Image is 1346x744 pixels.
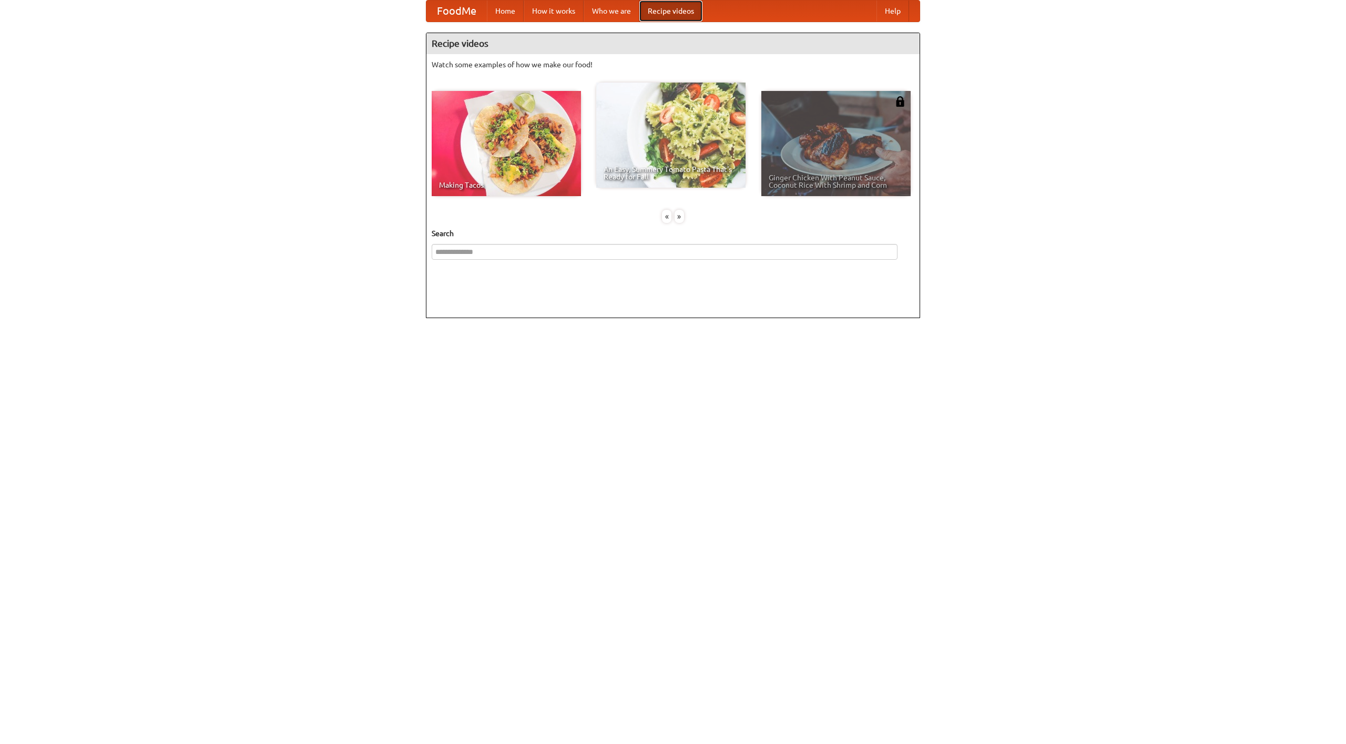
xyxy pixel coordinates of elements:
div: » [675,210,684,223]
a: Recipe videos [639,1,702,22]
img: 483408.png [895,96,905,107]
span: Making Tacos [439,181,574,189]
h5: Search [432,228,914,239]
span: An Easy, Summery Tomato Pasta That's Ready for Fall [604,166,738,180]
p: Watch some examples of how we make our food! [432,59,914,70]
a: Home [487,1,524,22]
a: FoodMe [426,1,487,22]
a: How it works [524,1,584,22]
div: « [662,210,671,223]
a: An Easy, Summery Tomato Pasta That's Ready for Fall [596,83,746,188]
h4: Recipe videos [426,33,920,54]
a: Who we are [584,1,639,22]
a: Help [876,1,909,22]
a: Making Tacos [432,91,581,196]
